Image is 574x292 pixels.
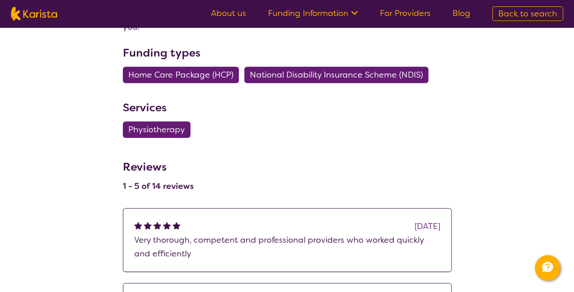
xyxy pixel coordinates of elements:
span: Back to search [498,8,557,19]
h3: Reviews [123,154,194,175]
span: Home Care Package (HCP) [128,67,233,83]
a: For Providers [380,8,431,19]
a: Funding Information [268,8,358,19]
a: Back to search [492,6,563,21]
h3: Funding types [123,45,452,61]
span: Physiotherapy [128,121,185,138]
img: Karista logo [11,7,57,21]
a: Physiotherapy [123,124,196,135]
img: fullstar [144,221,152,229]
h3: Services [123,99,452,116]
p: Very thorough, competent and professional providers who worked quickly and efficiently [134,233,440,261]
a: Blog [453,8,470,19]
img: fullstar [134,221,142,229]
h4: 1 - 5 of 14 reviews [123,181,194,192]
div: [DATE] [415,219,440,233]
a: National Disability Insurance Scheme (NDIS) [244,69,434,80]
a: About us [211,8,246,19]
img: fullstar [153,221,161,229]
img: fullstar [173,221,180,229]
img: fullstar [163,221,171,229]
a: Home Care Package (HCP) [123,69,244,80]
span: National Disability Insurance Scheme (NDIS) [250,67,423,83]
button: Channel Menu [535,255,560,281]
